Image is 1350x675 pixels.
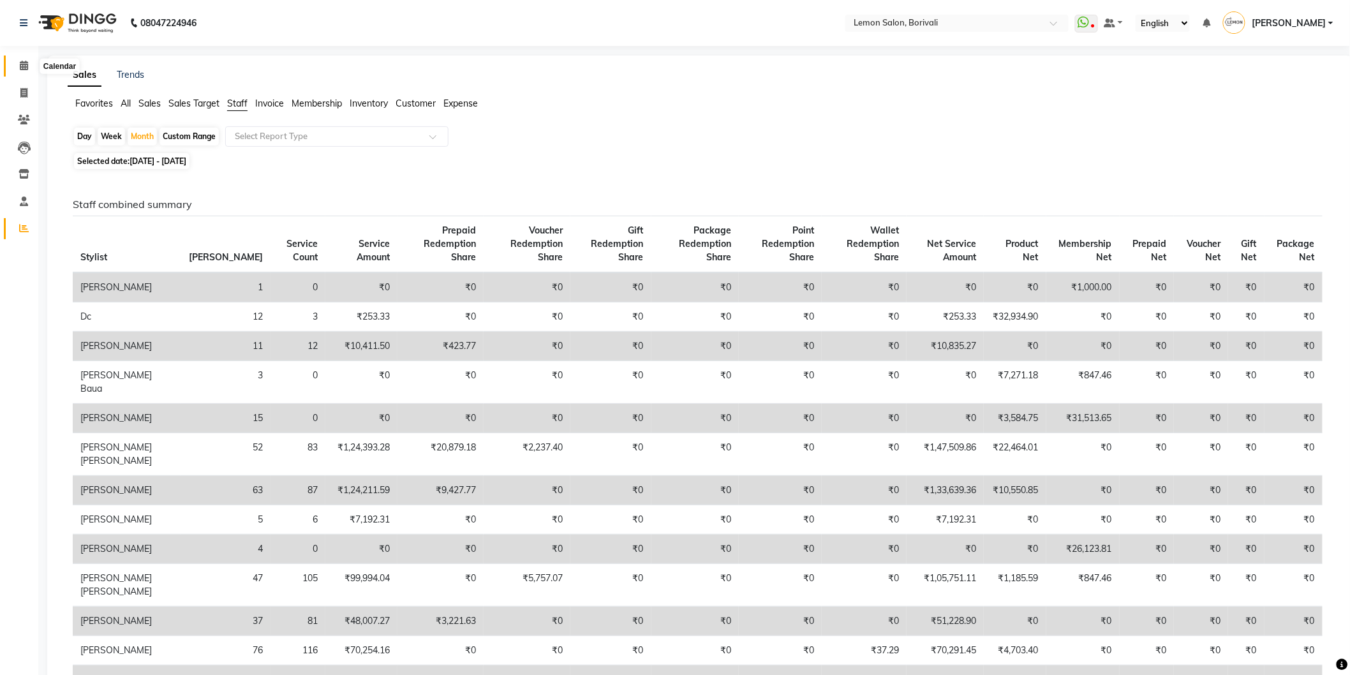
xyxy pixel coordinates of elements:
[739,332,822,361] td: ₹0
[739,564,822,607] td: ₹0
[325,535,397,564] td: ₹0
[822,476,907,505] td: ₹0
[984,404,1046,433] td: ₹3,584.75
[443,98,478,109] span: Expense
[1265,535,1323,564] td: ₹0
[1228,607,1264,636] td: ₹0
[984,535,1046,564] td: ₹0
[181,272,271,302] td: 1
[1174,535,1228,564] td: ₹0
[98,128,125,145] div: Week
[651,433,739,476] td: ₹0
[484,476,570,505] td: ₹0
[73,505,181,535] td: [PERSON_NAME]
[1174,564,1228,607] td: ₹0
[570,636,651,665] td: ₹0
[822,302,907,332] td: ₹0
[1120,332,1174,361] td: ₹0
[907,636,984,665] td: ₹70,291.45
[739,302,822,332] td: ₹0
[739,607,822,636] td: ₹0
[397,636,484,665] td: ₹0
[1046,636,1120,665] td: ₹0
[130,156,186,166] span: [DATE] - [DATE]
[984,302,1046,332] td: ₹32,934.90
[1252,17,1326,30] span: [PERSON_NAME]
[325,361,397,404] td: ₹0
[484,302,570,332] td: ₹0
[397,564,484,607] td: ₹0
[397,476,484,505] td: ₹9,427.77
[73,361,181,404] td: [PERSON_NAME] Baua
[1187,238,1220,263] span: Voucher Net
[128,128,157,145] div: Month
[73,607,181,636] td: [PERSON_NAME]
[1046,476,1120,505] td: ₹0
[271,535,325,564] td: 0
[159,128,219,145] div: Custom Range
[325,332,397,361] td: ₹10,411.50
[1120,505,1174,535] td: ₹0
[907,404,984,433] td: ₹0
[1265,332,1323,361] td: ₹0
[73,476,181,505] td: [PERSON_NAME]
[1046,361,1120,404] td: ₹847.46
[984,607,1046,636] td: ₹0
[74,153,189,169] span: Selected date:
[1242,238,1257,263] span: Gift Net
[1228,535,1264,564] td: ₹0
[73,302,181,332] td: Dc
[984,476,1046,505] td: ₹10,550.85
[40,59,79,74] div: Calendar
[570,404,651,433] td: ₹0
[73,564,181,607] td: [PERSON_NAME] [PERSON_NAME]
[181,636,271,665] td: 76
[1059,238,1112,263] span: Membership Net
[1265,361,1323,404] td: ₹0
[1265,433,1323,476] td: ₹0
[1120,535,1174,564] td: ₹0
[484,636,570,665] td: ₹0
[1265,636,1323,665] td: ₹0
[1046,332,1120,361] td: ₹0
[739,636,822,665] td: ₹0
[325,433,397,476] td: ₹1,24,393.28
[1120,433,1174,476] td: ₹0
[847,225,899,263] span: Wallet Redemption Share
[570,332,651,361] td: ₹0
[984,361,1046,404] td: ₹7,271.18
[651,505,739,535] td: ₹0
[1228,636,1264,665] td: ₹0
[907,535,984,564] td: ₹0
[292,98,342,109] span: Membership
[762,225,814,263] span: Point Redemption Share
[325,505,397,535] td: ₹7,192.31
[181,607,271,636] td: 37
[484,404,570,433] td: ₹0
[181,404,271,433] td: 15
[1120,564,1174,607] td: ₹0
[651,404,739,433] td: ₹0
[1265,302,1323,332] td: ₹0
[73,198,1323,211] h6: Staff combined summary
[570,433,651,476] td: ₹0
[1174,332,1228,361] td: ₹0
[484,564,570,607] td: ₹5,757.07
[1277,238,1315,263] span: Package Net
[397,404,484,433] td: ₹0
[484,433,570,476] td: ₹2,237.40
[1046,404,1120,433] td: ₹31,513.65
[271,564,325,607] td: 105
[73,636,181,665] td: [PERSON_NAME]
[1120,361,1174,404] td: ₹0
[286,238,318,263] span: Service Count
[1228,476,1264,505] td: ₹0
[984,433,1046,476] td: ₹22,464.01
[1132,238,1166,263] span: Prepaid Net
[484,272,570,302] td: ₹0
[570,535,651,564] td: ₹0
[984,272,1046,302] td: ₹0
[1120,272,1174,302] td: ₹0
[1120,636,1174,665] td: ₹0
[397,332,484,361] td: ₹423.77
